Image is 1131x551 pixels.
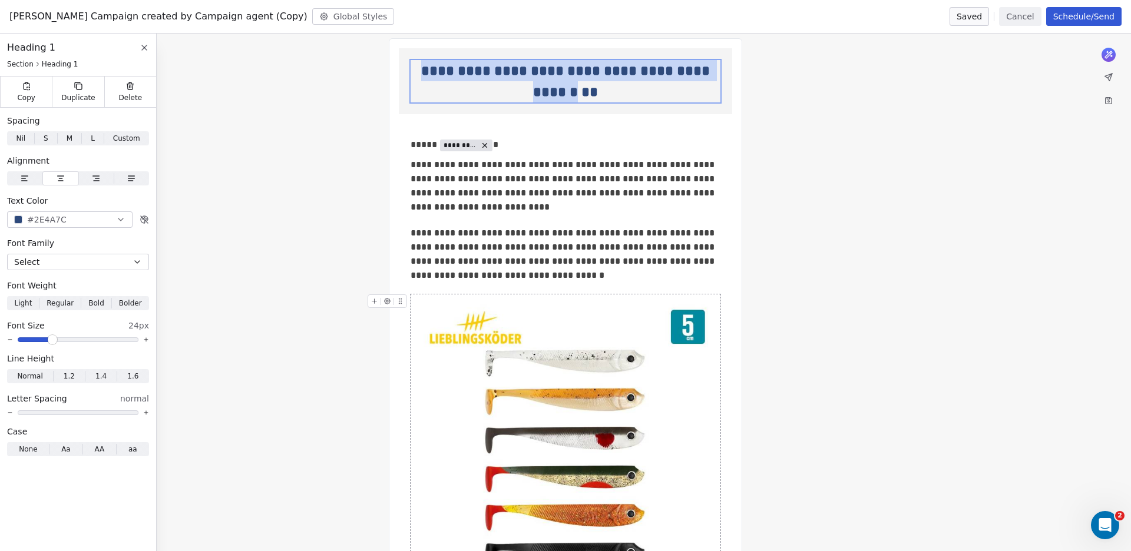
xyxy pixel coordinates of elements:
[119,93,143,102] span: Delete
[120,393,149,404] span: normal
[27,214,67,226] span: #2E4A7C
[7,353,54,364] span: Line Height
[17,371,42,381] span: Normal
[128,320,149,331] span: 24px
[64,371,75,381] span: 1.2
[113,133,140,144] span: Custom
[999,7,1041,26] button: Cancel
[1046,7,1122,26] button: Schedule/Send
[127,371,138,381] span: 1.6
[7,237,54,249] span: Font Family
[16,133,25,144] span: Nil
[91,133,95,144] span: L
[119,298,142,308] span: Bolder
[7,280,57,291] span: Font Weight
[61,93,95,102] span: Duplicate
[7,393,67,404] span: Letter Spacing
[7,59,34,69] span: Section
[7,426,27,437] span: Case
[47,298,74,308] span: Regular
[94,444,104,454] span: AA
[17,93,35,102] span: Copy
[44,133,48,144] span: S
[42,59,78,69] span: Heading 1
[1091,511,1119,539] iframe: Intercom live chat
[312,8,395,25] button: Global Styles
[95,371,107,381] span: 1.4
[19,444,37,454] span: None
[14,298,32,308] span: Light
[61,444,71,454] span: Aa
[7,41,55,55] span: Heading 1
[9,9,307,24] span: [PERSON_NAME] Campaign created by Campaign agent (Copy)
[7,155,49,167] span: Alignment
[7,195,48,207] span: Text Color
[67,133,72,144] span: M
[7,115,40,127] span: Spacing
[128,444,137,454] span: aa
[88,298,104,308] span: Bold
[14,256,39,268] span: Select
[950,7,989,26] button: Saved
[7,211,133,228] button: #2E4A7C
[7,320,45,331] span: Font Size
[1115,511,1125,520] span: 2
